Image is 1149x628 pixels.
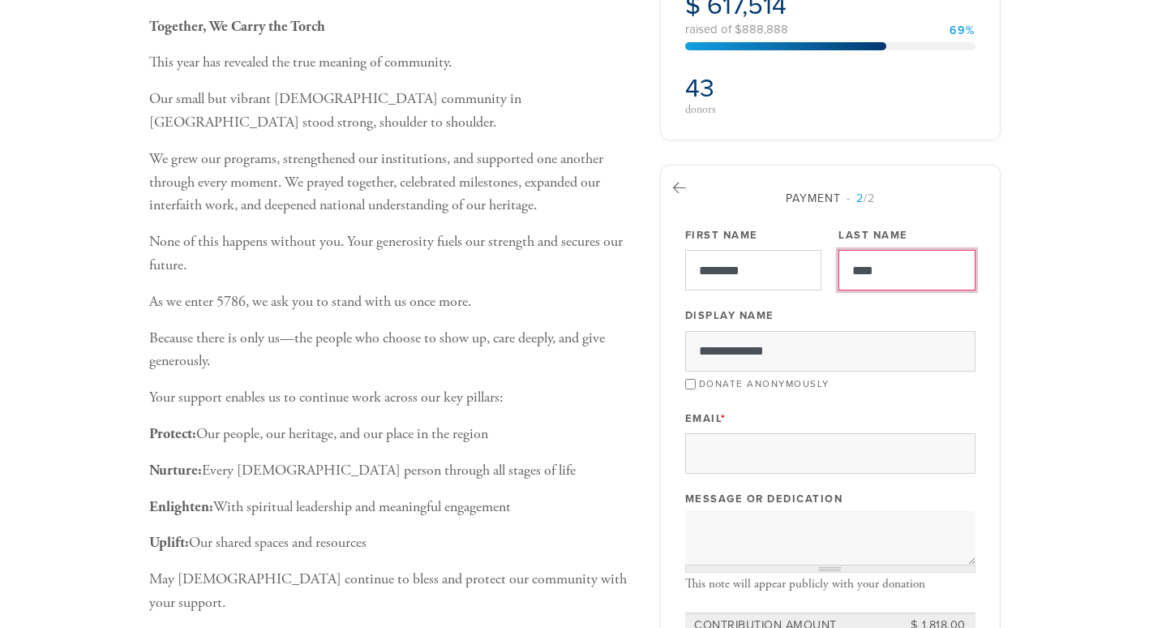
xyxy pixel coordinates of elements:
label: Display Name [685,308,774,323]
b: Uplift: [149,533,189,552]
p: This year has revealed the true meaning of community. [149,51,636,75]
div: Payment [685,190,975,207]
span: This field is required. [721,412,727,425]
b: Enlighten: [149,497,213,516]
p: Every [DEMOGRAPHIC_DATA] person through all stages of life [149,459,636,483]
p: Your support enables us to continue work across our key pillars: [149,386,636,410]
p: May [DEMOGRAPHIC_DATA] continue to bless and protect our community with your support. [149,568,636,615]
span: 2 [856,191,864,205]
p: Because there is only us—the people who choose to show up, care deeply, and give generously. [149,327,636,374]
p: Our shared spaces and resources [149,531,636,555]
h2: 43 [685,73,825,104]
span: /2 [847,191,875,205]
b: Together, We Carry the Torch [149,17,325,36]
p: As we enter 5786, we ask you to stand with us once more. [149,290,636,314]
p: Our people, our heritage, and our place in the region [149,423,636,446]
label: Last Name [838,228,908,243]
p: With spiritual leadership and meaningful engagement [149,496,636,519]
p: We grew our programs, strengthened our institutions, and supported one another through every mome... [149,148,636,217]
label: Email [685,411,727,426]
p: None of this happens without you. Your generosity fuels our strength and secures our future. [149,230,636,277]
b: Protect: [149,424,196,443]
p: Our small but vibrant [DEMOGRAPHIC_DATA] community in [GEOGRAPHIC_DATA] stood strong, shoulder to... [149,88,636,135]
label: Message or dedication [685,492,843,506]
label: Donate Anonymously [699,378,830,389]
div: This note will appear publicly with your donation [685,577,975,591]
label: First Name [685,228,758,243]
b: Nurture: [149,461,202,480]
div: raised of $888,888 [685,24,975,36]
div: donors [685,104,825,115]
div: 69% [950,25,975,37]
